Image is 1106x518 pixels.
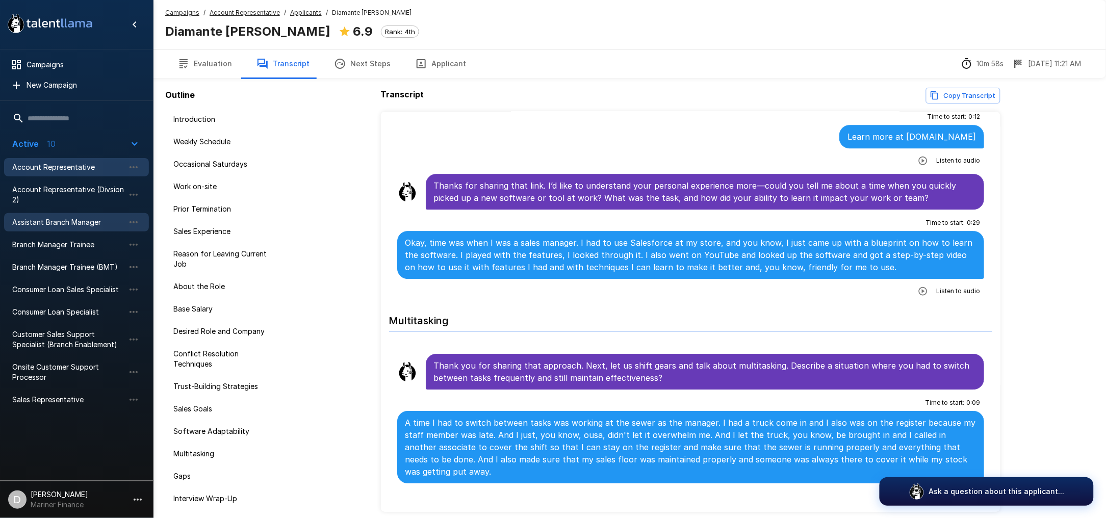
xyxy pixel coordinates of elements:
div: Sales Experience [165,222,284,241]
b: Diamante [PERSON_NAME] [165,24,330,39]
p: Learn more at [DOMAIN_NAME] [847,131,976,143]
button: Copy transcript [926,88,1000,103]
button: Transcript [244,49,322,78]
span: Time to start : [925,398,964,408]
b: Transcript [381,89,424,99]
u: Campaigns [165,9,199,16]
span: Gaps [173,471,275,481]
div: Interview Wrap-Up [165,489,284,508]
span: / [203,8,205,18]
span: Prior Termination [173,204,275,214]
span: Listen to audio [936,286,980,296]
div: About the Role [165,277,284,296]
span: Sales Experience [173,226,275,237]
span: Multitasking [173,449,275,459]
div: Conflict Resolution Techniques [165,345,284,373]
p: Thanks for sharing that link. I’d like to understand your personal experience more—could you tell... [434,179,976,204]
div: The date and time when the interview was completed [1012,58,1082,70]
u: Account Representative [210,9,280,16]
span: Occasional Saturdays [173,159,275,169]
button: Ask a question about this applicant... [880,477,1094,506]
p: [DATE] 11:21 AM [1028,59,1082,69]
span: Diamante [PERSON_NAME] [332,8,411,18]
span: Weekly Schedule [173,137,275,147]
div: Work on-site [165,177,284,196]
div: Base Salary [165,300,284,318]
span: Time to start : [925,218,965,228]
div: Gaps [165,467,284,485]
span: 0 : 12 [968,112,980,122]
span: Conflict Resolution Techniques [173,349,275,369]
span: Trust-Building Strategies [173,381,275,392]
button: Evaluation [165,49,244,78]
span: Reason for Leaving Current Job [173,249,275,269]
div: Sales Goals [165,400,284,418]
img: llama_clean.png [397,361,418,382]
span: Rank: 4th [381,28,419,36]
span: Desired Role and Company [173,326,275,336]
span: Software Adaptability [173,426,275,436]
div: Multitasking [165,445,284,463]
span: Introduction [173,114,275,124]
div: Prior Termination [165,200,284,218]
div: Trust-Building Strategies [165,377,284,396]
p: Ask a question about this applicant... [929,486,1065,497]
p: 10m 58s [977,59,1004,69]
p: Okay, time was when I was a sales manager. I had to use Salesforce at my store, and you know, I j... [405,237,976,273]
span: / [326,8,328,18]
b: 6.9 [353,24,373,39]
span: About the Role [173,281,275,292]
p: A time I had to switch between tasks was working at the sewer as the manager. I had a truck come ... [405,417,976,478]
div: Weekly Schedule [165,133,284,151]
div: Introduction [165,110,284,128]
span: Time to start : [927,112,966,122]
h6: Multitasking [389,304,993,331]
span: Sales Goals [173,404,275,414]
div: Reason for Leaving Current Job [165,245,284,273]
img: logo_glasses@2x.png [909,483,925,500]
button: Applicant [403,49,478,78]
div: Software Adaptability [165,422,284,441]
span: 0 : 29 [967,218,980,228]
span: Interview Wrap-Up [173,494,275,504]
u: Applicants [290,9,322,16]
span: 0 : 09 [966,398,980,408]
span: Work on-site [173,182,275,192]
img: llama_clean.png [397,182,418,202]
span: / [284,8,286,18]
div: Occasional Saturdays [165,155,284,173]
p: Thank you for sharing that approach. Next, let us shift gears and talk about multitasking. Descri... [434,359,976,384]
div: Desired Role and Company [165,322,284,341]
span: Base Salary [173,304,275,314]
button: Next Steps [322,49,403,78]
span: Listen to audio [936,156,980,166]
div: The time between starting and completing the interview [961,58,1004,70]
